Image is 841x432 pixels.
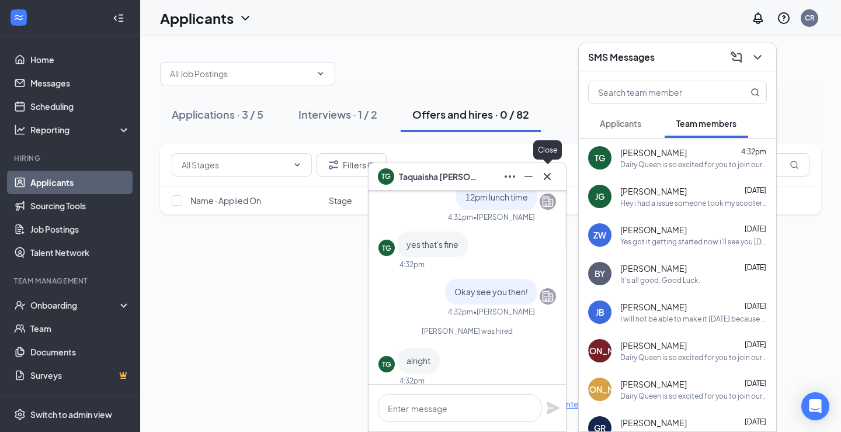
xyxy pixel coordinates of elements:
svg: Ellipses [503,170,517,184]
div: Hey i had a issue someone took my scooter but didn't know till this morning I will take the bus [... [620,198,767,208]
svg: ChevronDown [293,160,302,170]
input: All Job Postings [170,67,311,80]
span: [PERSON_NAME] [620,262,687,274]
div: TG [382,243,391,253]
span: [DATE] [745,302,766,310]
a: Documents [30,340,130,364]
div: [PERSON_NAME] was hired [378,326,556,336]
div: [PERSON_NAME] [566,383,634,395]
div: Team Management [14,276,128,286]
div: Dairy Queen is so excited for you to join our team! Do you know anyone else who might be interest... [620,391,767,401]
span: 12pm lunch time [465,192,528,202]
span: 4:32pm [741,147,766,156]
svg: ChevronDown [316,69,325,78]
button: Filter Filters (2) [317,153,387,177]
a: Home [30,48,130,71]
div: TG [595,152,605,164]
div: 4:32pm [399,260,425,269]
div: Switch to admin view [30,409,112,420]
svg: Company [541,289,555,303]
span: [PERSON_NAME] [620,378,687,390]
a: Team [30,317,130,340]
svg: ChevronDown [750,50,764,64]
span: Taquaisha [PERSON_NAME] [399,170,481,183]
div: Open Intercom Messenger [801,392,829,420]
div: Onboarding [30,299,120,311]
a: Applicants [30,171,130,194]
div: Dairy Queen is so excited for you to join our team! Do you know anyone else who might be interest... [620,160,767,170]
div: Hiring [14,153,128,163]
a: SurveysCrown [30,364,130,387]
div: [PERSON_NAME] [566,345,634,357]
svg: Plane [546,401,560,415]
a: Job Postings [30,217,130,241]
span: Team members [676,118,736,129]
span: Stage [329,195,352,206]
div: Dairy Queen is so excited for you to join our team! Do you know anyone else who might be interest... [620,352,767,362]
span: [DATE] [745,224,766,233]
svg: MagnifyingGlass [790,160,799,170]
div: 4:32pm [448,307,473,317]
svg: ChevronDown [238,11,252,25]
button: Ellipses [501,167,519,186]
svg: UserCheck [14,299,26,311]
button: Cross [538,167,557,186]
span: Name · Applied On [190,195,261,206]
svg: ComposeMessage [729,50,743,64]
svg: Analysis [14,124,26,136]
a: Sourcing Tools [30,194,130,217]
div: Yes got it getting started now i'll see you [DATE] [620,237,767,247]
svg: WorkstreamLogo [13,12,25,23]
div: Offers and hires · 0 / 82 [412,107,529,122]
div: Applications · 3 / 5 [172,107,263,122]
span: • [PERSON_NAME] [473,212,535,222]
a: Scheduling [30,95,130,118]
div: JG [595,191,604,202]
h1: Applicants [160,8,234,28]
div: I will not be able to make it [DATE] because of my family member being in the hospital but after ... [620,314,767,324]
span: [PERSON_NAME] [620,340,687,351]
span: yes that's fine [406,239,458,250]
span: [DATE] [745,263,766,272]
button: Minimize [519,167,538,186]
div: JB [596,306,604,318]
svg: Filter [326,158,340,172]
svg: QuestionInfo [777,11,791,25]
div: Close [533,140,562,160]
svg: Collapse [113,12,124,24]
span: [PERSON_NAME] [620,185,687,197]
span: • [PERSON_NAME] [473,307,535,317]
span: [DATE] [745,186,766,195]
div: BY [595,268,605,279]
span: [PERSON_NAME] [620,301,687,313]
svg: Cross [540,170,554,184]
svg: Notifications [751,11,765,25]
svg: MagnifyingGlass [750,88,760,97]
div: Reporting [30,124,131,136]
div: It's all good. Good Luck. [620,275,700,285]
span: [DATE] [745,379,766,388]
button: ComposeMessage [727,48,746,67]
input: Search team member [589,81,727,103]
span: Okay see you then! [454,286,528,297]
span: [PERSON_NAME] [620,147,687,158]
div: TG [382,360,391,369]
div: CR [805,13,815,23]
svg: Settings [14,409,26,420]
div: 4:31pm [448,212,473,222]
h3: SMS Messages [588,51,655,64]
span: [DATE] [745,340,766,349]
span: alright [406,355,430,366]
div: Interviews · 1 / 2 [298,107,377,122]
span: [DATE] [745,417,766,426]
svg: Company [541,195,555,209]
div: 4:32pm [399,376,425,386]
button: ChevronDown [748,48,767,67]
span: [PERSON_NAME] [620,224,687,236]
a: Messages [30,71,130,95]
svg: Minimize [522,170,536,184]
span: [PERSON_NAME] [620,417,687,428]
div: ZW [593,229,606,241]
a: Talent Network [30,241,130,264]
